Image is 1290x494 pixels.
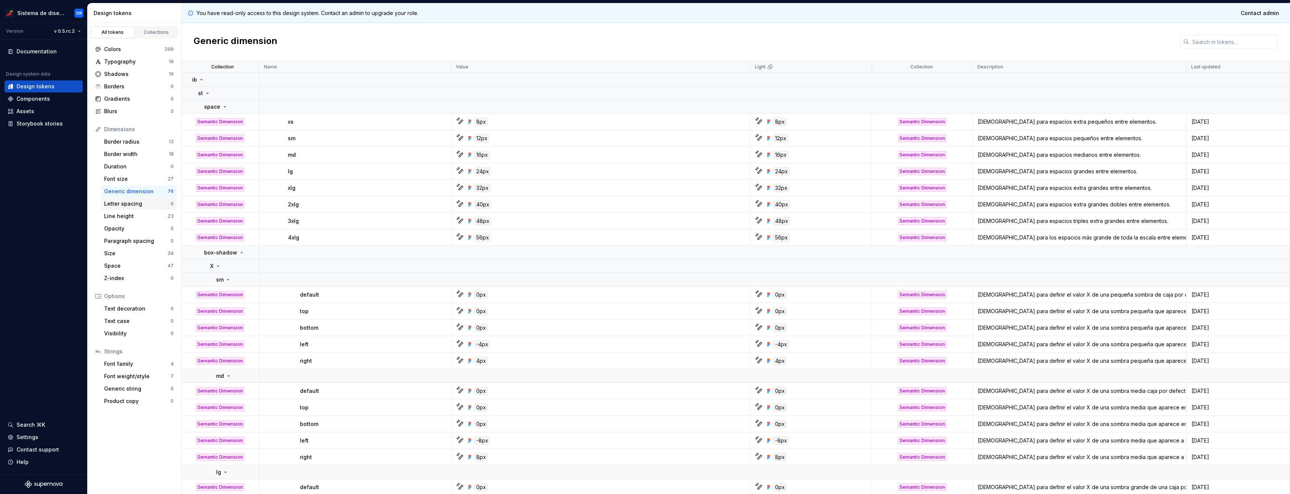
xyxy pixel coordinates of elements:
[101,148,177,160] a: Border width18
[169,139,174,145] div: 13
[138,29,175,35] div: Collections
[101,185,177,197] a: Generic dimension76
[898,404,946,411] div: Semantic Dimension
[5,80,83,92] a: Design tokens
[898,324,946,332] div: Semantic Dimension
[101,327,177,339] a: Visibility0
[196,201,244,208] div: Semantic Dimension
[196,324,244,332] div: Semantic Dimension
[288,201,299,208] p: 2xlg
[1187,387,1289,395] div: [DATE]
[898,453,946,461] div: Semantic Dimension
[25,480,62,488] a: Supernova Logo
[171,164,174,170] div: 0
[973,168,1186,175] div: [DEMOGRAPHIC_DATA] para espacios grandes entre elementos.
[5,45,83,58] a: Documentation
[1187,308,1289,315] div: [DATE]
[104,250,168,257] div: Size
[773,151,789,159] div: 16px
[101,272,177,284] a: Z-index0
[898,234,946,241] div: Semantic Dimension
[973,184,1186,192] div: [DEMOGRAPHIC_DATA] para espacios extra grandes entre elementos.
[773,483,787,491] div: 0px
[104,237,171,245] div: Paragraph spacing
[773,118,787,126] div: 8px
[474,200,491,209] div: 40px
[17,120,63,127] div: Storybook stories
[196,234,244,241] div: Semantic Dimension
[1187,184,1289,192] div: [DATE]
[101,358,177,370] a: Font family4
[898,387,946,395] div: Semantic Dimension
[474,217,491,225] div: 48px
[1187,341,1289,348] div: [DATE]
[973,341,1186,348] div: [DEMOGRAPHIC_DATA] para definir el valor X de una sombra pequeña que aparece a la izquierda de un...
[1187,420,1289,428] div: [DATE]
[1187,404,1289,411] div: [DATE]
[474,134,489,142] div: 12px
[92,93,177,105] a: Gradients0
[973,453,1186,461] div: [DEMOGRAPHIC_DATA] para definir el valor X de una sombra media que aparece a la derecha de un ele...
[101,198,177,210] a: Letter spacing0
[17,48,57,55] div: Documentation
[104,292,174,300] div: Options
[171,226,174,232] div: 0
[197,9,418,17] p: You have read-only access to this design system. Contact an admin to upgrade your role.
[1187,118,1289,126] div: [DATE]
[171,108,174,114] div: 0
[196,341,244,348] div: Semantic Dimension
[171,275,174,281] div: 0
[474,118,488,126] div: 8px
[1187,453,1289,461] div: [DATE]
[101,247,177,259] a: Size34
[773,453,787,461] div: 8px
[168,213,174,219] div: 23
[898,118,946,126] div: Semantic Dimension
[101,315,177,327] a: Text case0
[171,398,174,404] div: 0
[773,307,787,315] div: 0px
[104,360,171,368] div: Font family
[973,135,1186,142] div: [DEMOGRAPHIC_DATA] para espacios pequeños entre elementos.
[169,59,174,65] div: 19
[977,64,1003,70] p: Description
[216,372,224,380] p: md
[104,200,171,208] div: Letter spacing
[198,89,203,97] p: st
[216,276,224,283] p: sm
[300,420,318,428] p: bottom
[171,330,174,336] div: 0
[196,483,244,491] div: Semantic Dimension
[94,9,178,17] div: Design tokens
[17,95,50,103] div: Components
[474,167,491,176] div: 24px
[973,201,1186,208] div: [DEMOGRAPHIC_DATA] para espacios extra grandes dobles entre elementos.
[196,168,244,175] div: Semantic Dimension
[973,404,1186,411] div: [DEMOGRAPHIC_DATA] para definir el valor X de una sombra media que aparece en la parte superior d...
[773,200,790,209] div: 40px
[773,217,790,225] div: 48px
[196,404,244,411] div: Semantic Dimension
[104,163,171,170] div: Duration
[104,385,171,392] div: Generic string
[101,260,177,272] a: Space47
[104,83,171,90] div: Borders
[17,458,29,466] div: Help
[474,453,488,461] div: 8px
[196,151,244,159] div: Semantic Dimension
[196,357,244,365] div: Semantic Dimension
[973,234,1186,241] div: [DEMOGRAPHIC_DATA] para los espacios más grande de toda la escala entre elementos.
[171,318,174,324] div: 0
[474,357,488,365] div: 4px
[300,308,309,315] p: top
[773,436,789,445] div: -8px
[92,56,177,68] a: Typography19
[5,419,83,431] button: Search ⌘K
[773,291,787,299] div: 0px
[171,201,174,207] div: 0
[194,35,277,48] h2: Generic dimension
[5,431,83,443] a: Settings
[1187,217,1289,225] div: [DATE]
[300,437,309,444] p: left
[898,483,946,491] div: Semantic Dimension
